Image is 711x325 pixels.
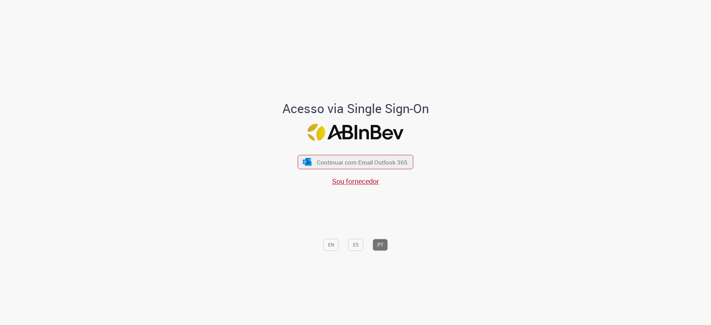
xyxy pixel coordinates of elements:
img: ícone Azure/Microsoft 360 [302,158,312,166]
span: Continuar com Email Outlook 365 [317,158,408,166]
button: EN [323,239,339,251]
button: PT [373,239,388,251]
h1: Acesso via Single Sign-On [258,102,453,116]
img: Logo ABInBev [308,124,404,141]
button: ícone Azure/Microsoft 360 Continuar com Email Outlook 365 [298,155,413,169]
a: Sou fornecedor [332,177,379,186]
button: ES [348,239,363,251]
